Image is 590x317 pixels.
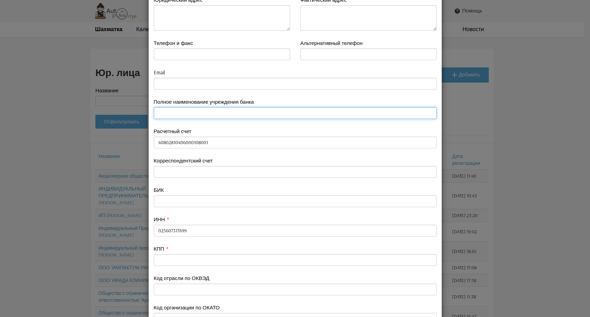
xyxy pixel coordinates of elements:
label: ИНН [154,216,165,223]
label: Расчетный счет [154,128,191,135]
label: БИК [154,186,164,194]
label: Код отрасли по ОКВЭД [154,274,209,282]
label: Телефон и факс [154,39,193,47]
label: Полное наименование учреждения банка [154,98,254,105]
label: КПП [154,245,164,252]
label: Email [154,69,165,76]
label: Альтернативный телефон [300,39,363,47]
label: Код организации по ОКАТО [154,304,220,311]
label: Корреспондентский счет [154,157,213,164]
